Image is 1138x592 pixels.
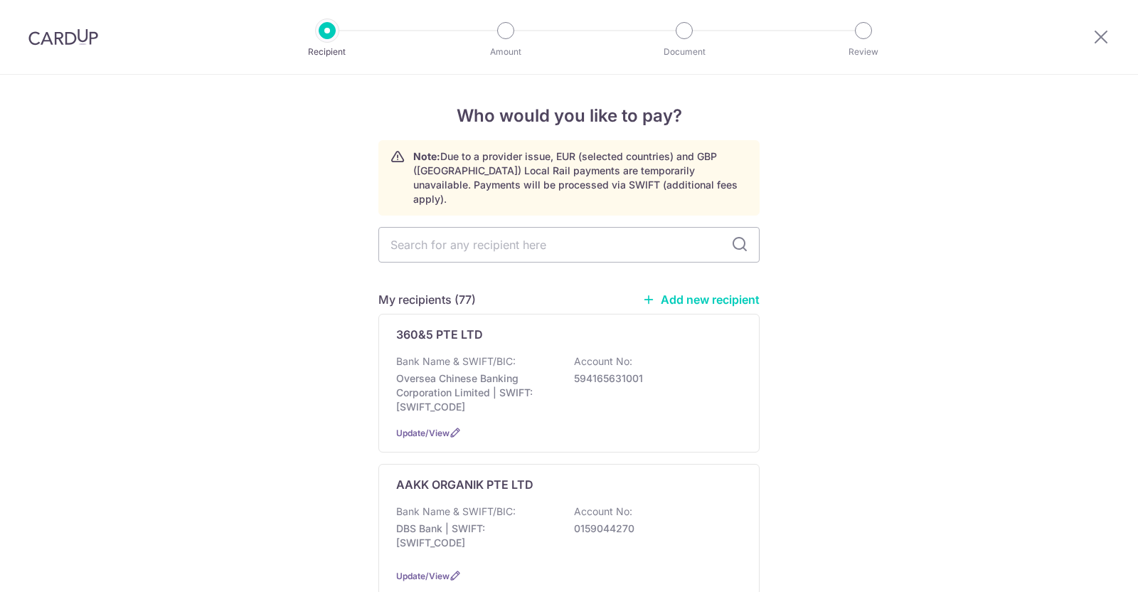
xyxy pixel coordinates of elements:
[413,150,440,162] strong: Note:
[574,371,733,386] p: 594165631001
[396,428,450,438] a: Update/View
[574,354,632,369] p: Account No:
[642,292,760,307] a: Add new recipient
[396,371,555,414] p: Oversea Chinese Banking Corporation Limited | SWIFT: [SWIFT_CODE]
[28,28,98,46] img: CardUp
[396,504,516,519] p: Bank Name & SWIFT/BIC:
[396,476,533,493] p: AAKK ORGANIK PTE LTD
[378,103,760,129] h4: Who would you like to pay?
[378,291,476,308] h5: My recipients (77)
[453,45,558,59] p: Amount
[396,354,516,369] p: Bank Name & SWIFT/BIC:
[574,504,632,519] p: Account No:
[396,571,450,581] a: Update/View
[574,522,733,536] p: 0159044270
[396,326,483,343] p: 360&5 PTE LTD
[275,45,380,59] p: Recipient
[396,522,555,550] p: DBS Bank | SWIFT: [SWIFT_CODE]
[413,149,748,206] p: Due to a provider issue, EUR (selected countries) and GBP ([GEOGRAPHIC_DATA]) Local Rail payments...
[632,45,737,59] p: Document
[378,227,760,263] input: Search for any recipient here
[1047,549,1124,585] iframe: Opens a widget where you can find more information
[811,45,916,59] p: Review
